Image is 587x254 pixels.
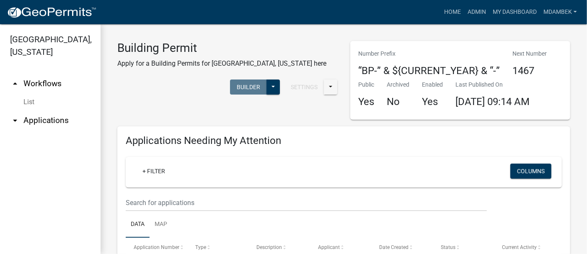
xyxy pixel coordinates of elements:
[136,164,172,179] a: + Filter
[387,80,410,89] p: Archived
[464,4,489,20] a: Admin
[456,96,530,108] span: [DATE] 09:14 AM
[359,49,500,58] p: Number Prefix
[359,96,375,108] h4: Yes
[441,4,464,20] a: Home
[10,115,20,126] i: arrow_drop_down
[256,244,282,250] span: Description
[456,80,530,89] p: Last Published On
[387,96,410,108] h4: No
[117,59,326,69] p: Apply for a Building Permits for [GEOGRAPHIC_DATA], [US_STATE] here
[359,65,500,77] h4: “BP-” & ${CURRENT_YEAR} & “-”
[126,135,562,147] h4: Applications Needing My Attention
[540,4,580,20] a: mdambek
[422,80,443,89] p: Enabled
[230,80,267,95] button: Builder
[134,244,179,250] span: Application Number
[502,244,537,250] span: Current Activity
[513,49,547,58] p: Next Number
[195,244,206,250] span: Type
[318,244,340,250] span: Applicant
[359,80,375,89] p: Public
[10,79,20,89] i: arrow_drop_up
[441,244,455,250] span: Status
[150,211,172,238] a: Map
[379,244,409,250] span: Date Created
[117,41,326,55] h3: Building Permit
[489,4,540,20] a: My Dashboard
[284,80,324,95] button: Settings
[422,96,443,108] h4: Yes
[513,65,547,77] h4: 1467
[126,211,150,238] a: Data
[510,164,551,179] button: Columns
[126,194,487,211] input: Search for applications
